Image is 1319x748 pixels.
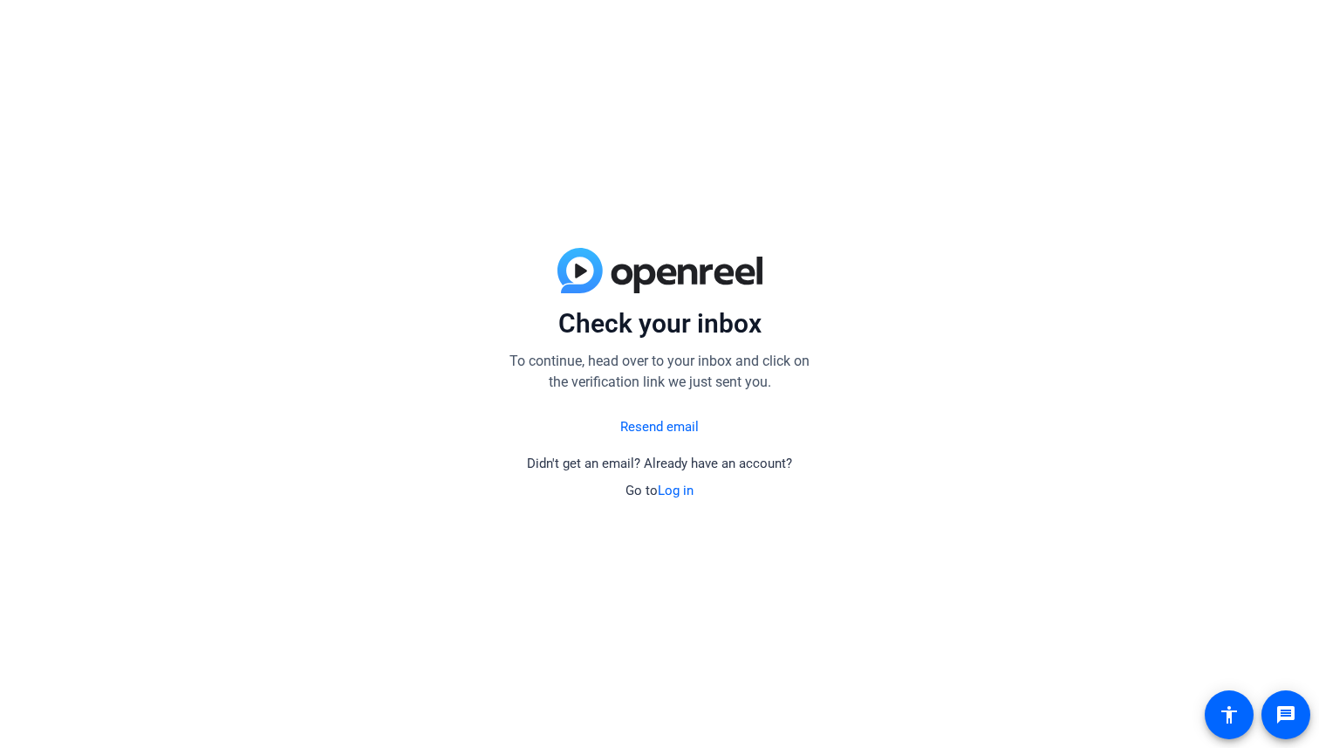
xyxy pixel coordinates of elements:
mat-icon: accessibility [1219,704,1240,725]
span: Go to [625,483,694,498]
mat-icon: message [1275,704,1296,725]
span: Didn't get an email? Already have an account? [527,456,792,471]
a: Resend email [620,417,699,437]
img: blue-gradient.svg [557,248,762,293]
p: To continue, head over to your inbox and click on the verification link we just sent you. [502,351,817,393]
a: Log in [658,483,694,498]
p: Check your inbox [502,307,817,340]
